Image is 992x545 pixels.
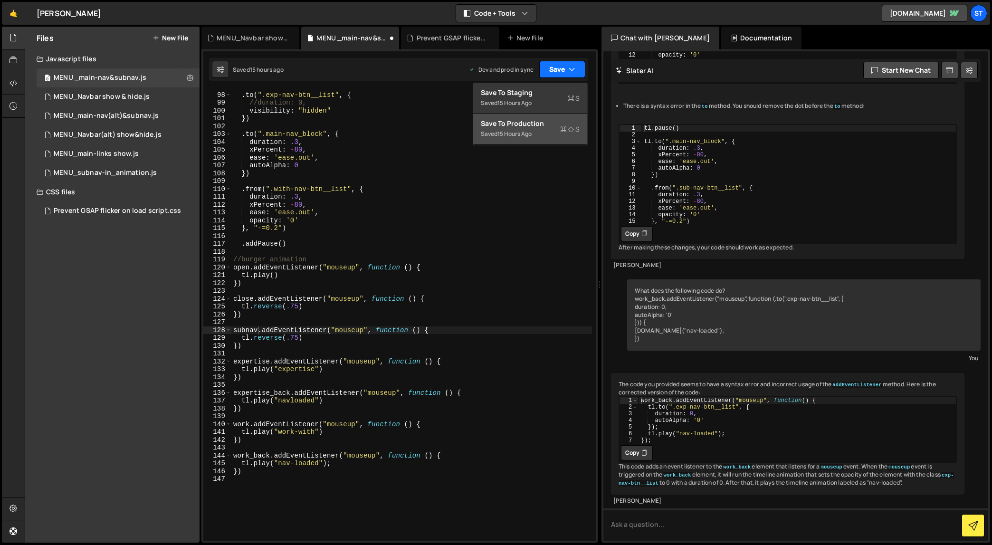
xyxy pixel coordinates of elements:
[620,205,641,211] div: 13
[620,218,641,225] div: 15
[203,365,231,373] div: 133
[620,437,638,444] div: 7
[203,334,231,342] div: 129
[620,158,641,165] div: 6
[620,145,641,152] div: 4
[620,152,641,158] div: 5
[203,358,231,366] div: 132
[539,61,585,78] button: Save
[497,130,532,138] div: 15 hours ago
[203,397,231,405] div: 137
[568,94,580,103] span: S
[203,436,231,444] div: 142
[620,172,641,178] div: 8
[203,256,231,264] div: 119
[620,397,638,404] div: 1
[233,66,284,74] div: Saved
[203,99,231,107] div: 99
[203,232,231,240] div: 116
[54,74,146,82] div: MENU _main-nav&subnav.js
[820,464,843,470] code: mouseup
[203,295,231,303] div: 124
[627,279,981,351] div: What does the following code do? work_back.addEventListener("mouseup", function (.to(".exp-nav-bt...
[203,240,231,248] div: 117
[620,185,641,191] div: 10
[507,33,547,43] div: New File
[481,88,580,97] div: Save to Staging
[613,497,962,505] div: [PERSON_NAME]
[620,430,638,437] div: 6
[620,125,641,132] div: 1
[37,33,54,43] h2: Files
[203,138,231,146] div: 104
[54,207,181,215] div: Prevent GSAP flicker on load script.css
[630,353,978,363] div: You
[863,62,939,79] button: Start new chat
[203,326,231,335] div: 128
[970,5,987,22] a: St
[203,428,231,436] div: 141
[620,191,641,198] div: 11
[203,162,231,170] div: 107
[203,342,231,350] div: 130
[203,444,231,452] div: 143
[203,107,231,115] div: 100
[620,178,641,185] div: 9
[203,201,231,209] div: 112
[203,468,231,476] div: 146
[417,33,488,43] div: Prevent GSAP flicker on load script.css
[54,93,150,101] div: MENU_Navbar show & hide.js
[203,303,231,311] div: 125
[203,123,231,131] div: 102
[37,125,200,144] div: 16445/45696.js
[203,405,231,413] div: 138
[203,154,231,162] div: 106
[203,381,231,389] div: 135
[831,382,882,388] code: addEventListener
[203,130,231,138] div: 103
[37,87,200,106] div: MENU_Navbar show & hide.js
[203,217,231,225] div: 114
[620,417,638,424] div: 4
[37,8,101,19] div: [PERSON_NAME]
[37,201,200,220] div: 16445/45833.css
[621,445,653,460] button: Copy
[560,124,580,134] span: S
[153,34,188,42] button: New File
[721,27,801,49] div: Documentation
[616,66,654,75] h2: Slater AI
[203,115,231,123] div: 101
[620,404,638,411] div: 2
[54,131,162,139] div: MENU_Navbar(alt) show&hide.js
[37,106,200,125] div: 16445/45701.js
[316,33,388,43] div: MENU _main-nav&subnav.js
[203,475,231,483] div: 147
[887,464,911,470] code: mouseup
[54,169,157,177] div: MENU_subnav-in_animation.js
[217,33,288,43] div: MENU_Navbar show & hide.js
[203,279,231,287] div: 122
[497,99,532,107] div: 15 hours ago
[701,103,709,110] code: to
[620,198,641,205] div: 12
[620,138,641,145] div: 3
[833,103,841,110] code: to
[620,132,641,138] div: 2
[623,102,957,110] li: There is a syntax error in the method. You should remove the dot before the method:
[620,52,641,58] div: 12
[473,114,587,145] button: Save to ProductionS Saved15 hours ago
[619,472,954,487] code: exp-nav-btn__list
[481,119,580,128] div: Save to Production
[203,170,231,178] div: 108
[203,264,231,272] div: 120
[203,318,231,326] div: 127
[203,271,231,279] div: 121
[620,165,641,172] div: 7
[203,311,231,319] div: 126
[621,226,653,241] button: Copy
[45,75,50,83] span: 0
[456,5,536,22] button: Code + Tools
[620,211,641,218] div: 14
[620,411,638,417] div: 3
